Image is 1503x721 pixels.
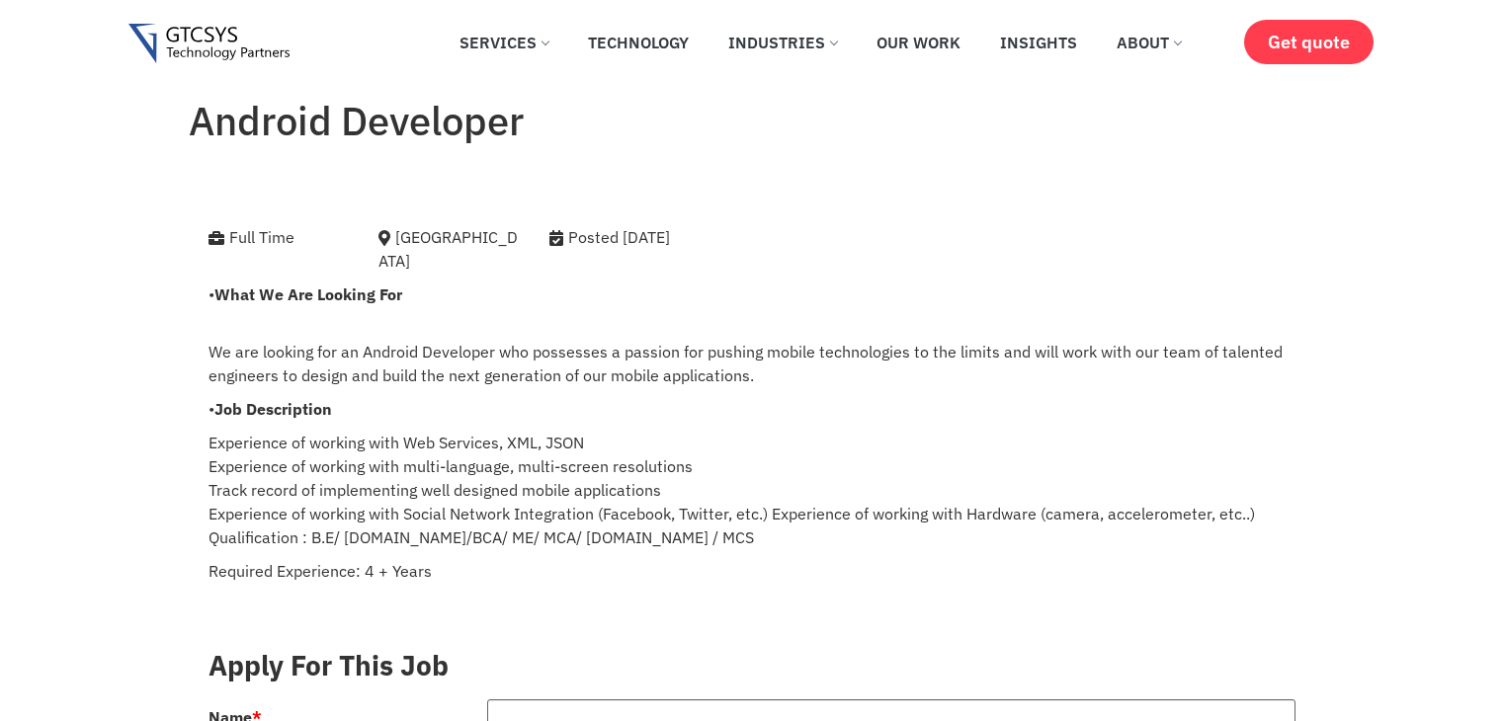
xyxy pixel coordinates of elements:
iframe: chat widget [1127,332,1483,632]
p: Experience of working with Web Services, XML, JSON Experience of working with multi-language, mul... [209,431,1295,549]
h1: Android Developer [189,97,1315,144]
strong: What We Are Looking For [214,284,402,304]
h3: Apply For This Job [209,649,1295,682]
div: Posted [DATE] [549,225,776,249]
a: Insights [985,21,1092,64]
span: Get quote [1268,32,1350,52]
p: • [209,397,1295,421]
p: • [209,282,1295,306]
div: Full Time [209,225,350,249]
a: Industries [713,21,852,64]
a: Get quote [1244,20,1374,64]
p: Required Experience: 4 + Years [209,559,1295,583]
a: Our Work [862,21,975,64]
a: Services [445,21,563,64]
iframe: chat widget [1420,642,1483,701]
img: Gtcsys logo [128,24,290,64]
strong: Job Description [214,399,332,419]
p: We are looking for an Android Developer who possesses a passion for pushing mobile technologies t... [209,316,1295,387]
div: [GEOGRAPHIC_DATA] [378,225,520,273]
a: Technology [573,21,704,64]
a: About [1102,21,1196,64]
